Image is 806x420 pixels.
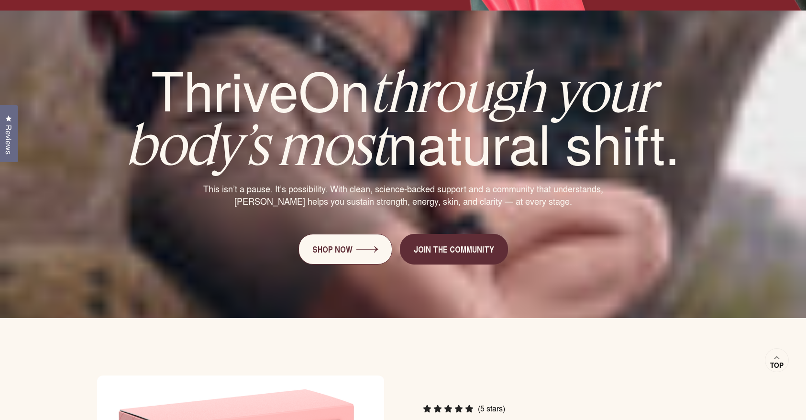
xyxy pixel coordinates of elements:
span: (5 stars) [478,404,505,413]
h2: ThriveOn natural shift. [116,64,690,171]
span: Top [770,361,784,370]
em: through your body’s most [126,58,655,179]
a: Join the community [400,234,508,265]
a: Shop Now [298,234,392,265]
span: Reviews [2,125,15,155]
p: This isn’t a pause. It’s possibility. With clean, science-backed support and a community that und... [174,182,633,207]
